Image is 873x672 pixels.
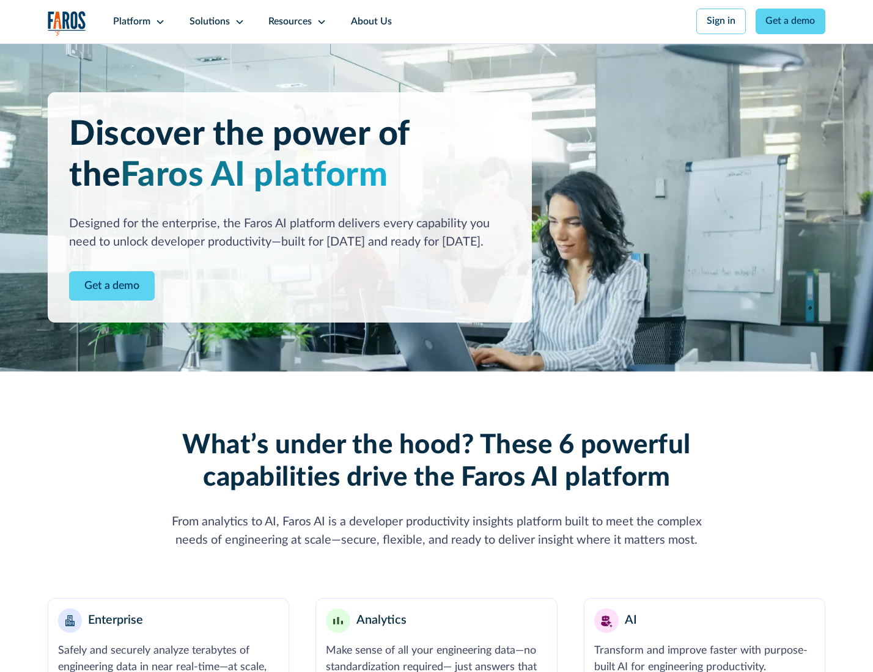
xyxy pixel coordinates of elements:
[48,11,87,36] a: home
[65,615,75,626] img: Enterprise building blocks or structure icon
[69,114,510,196] h1: Discover the power of the
[88,612,143,630] div: Enterprise
[69,215,510,252] div: Designed for the enterprise, the Faros AI platform delivers every capability you need to unlock d...
[190,15,230,29] div: Solutions
[69,271,155,301] a: Contact Modal
[48,11,87,36] img: Logo of the analytics and reporting company Faros.
[597,611,616,630] img: AI robot or assistant icon
[157,513,716,550] div: From analytics to AI, Faros AI is a developer productivity insights platform built to meet the co...
[333,617,343,625] img: Minimalist bar chart analytics icon
[120,158,388,192] span: Faros AI platform
[356,612,407,630] div: Analytics
[113,15,150,29] div: Platform
[696,9,746,34] a: Sign in
[625,612,637,630] div: AI
[756,9,826,34] a: Get a demo
[157,429,716,494] h2: What’s under the hood? These 6 powerful capabilities drive the Faros AI platform
[268,15,312,29] div: Resources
